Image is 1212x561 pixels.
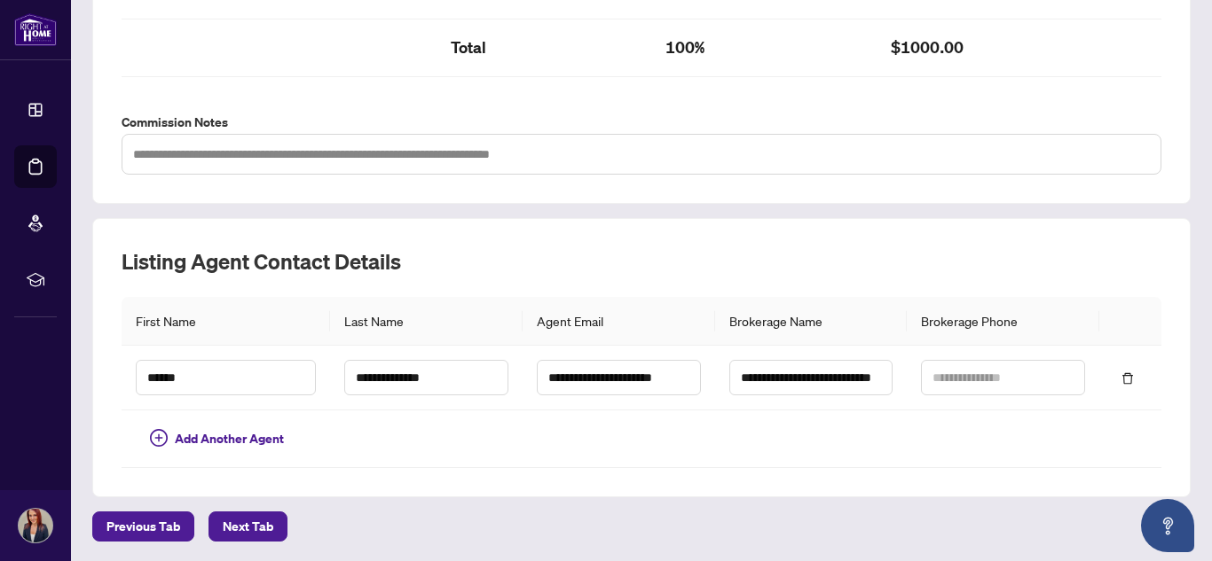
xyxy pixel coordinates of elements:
[209,511,287,542] button: Next Tab
[665,34,862,62] h2: 100%
[175,429,284,448] span: Add Another Agent
[907,297,1099,346] th: Brokerage Phone
[19,509,52,542] img: Profile Icon
[891,34,1077,62] h2: $1000.00
[122,297,330,346] th: First Name
[92,511,194,542] button: Previous Tab
[136,425,298,453] button: Add Another Agent
[223,512,273,541] span: Next Tab
[122,113,1161,132] label: Commission Notes
[1141,499,1194,552] button: Open asap
[1121,372,1134,385] span: delete
[715,297,908,346] th: Brokerage Name
[14,13,57,46] img: logo
[451,34,637,62] h2: Total
[330,297,523,346] th: Last Name
[150,429,168,447] span: plus-circle
[106,512,180,541] span: Previous Tab
[523,297,715,346] th: Agent Email
[122,247,1161,276] h2: Listing Agent Contact Details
